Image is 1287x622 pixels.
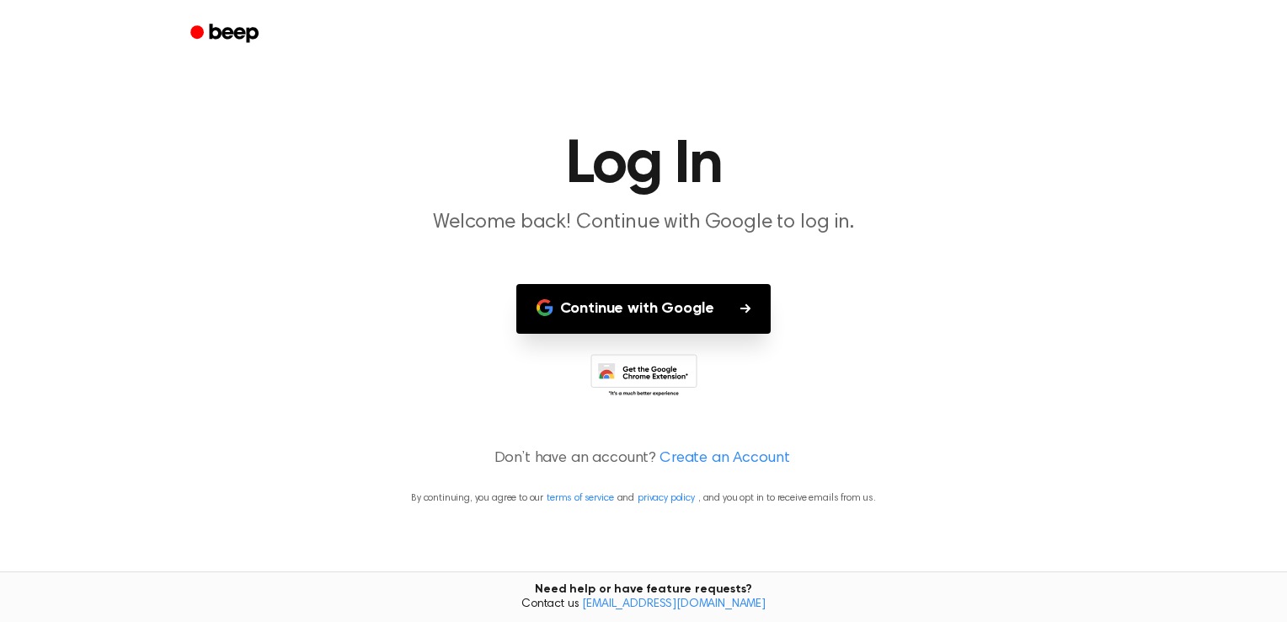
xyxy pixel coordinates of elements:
[516,284,772,334] button: Continue with Google
[10,598,1277,613] span: Contact us
[20,448,1267,470] p: Don’t have an account?
[582,598,766,610] a: [EMAIL_ADDRESS][DOMAIN_NAME]
[547,493,613,503] a: terms of service
[638,493,695,503] a: privacy policy
[660,448,789,470] a: Create an Account
[212,135,1075,196] h1: Log In
[320,209,967,237] p: Welcome back! Continue with Google to log in.
[20,491,1267,506] p: By continuing, you agree to our and , and you opt in to receive emails from us.
[179,18,274,51] a: Beep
